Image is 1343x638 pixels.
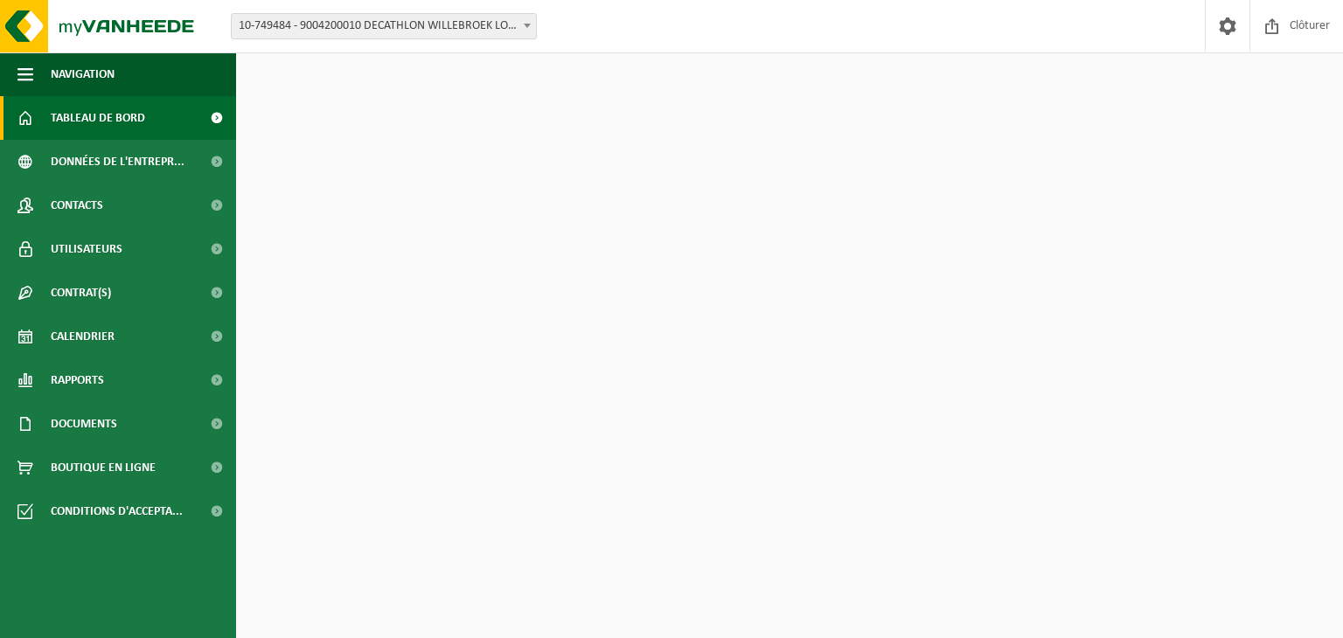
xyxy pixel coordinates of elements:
span: Calendrier [51,315,115,358]
span: Données de l'entrepr... [51,140,184,184]
span: Contacts [51,184,103,227]
span: Documents [51,402,117,446]
span: Rapports [51,358,104,402]
span: Contrat(s) [51,271,111,315]
span: Utilisateurs [51,227,122,271]
span: Navigation [51,52,115,96]
span: Boutique en ligne [51,446,156,489]
span: Conditions d'accepta... [51,489,183,533]
span: 10-749484 - 9004200010 DECATHLON WILLEBROEK LOGISTIEK - WILLEBROEK [232,14,536,38]
span: Tableau de bord [51,96,145,140]
span: 10-749484 - 9004200010 DECATHLON WILLEBROEK LOGISTIEK - WILLEBROEK [231,13,537,39]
